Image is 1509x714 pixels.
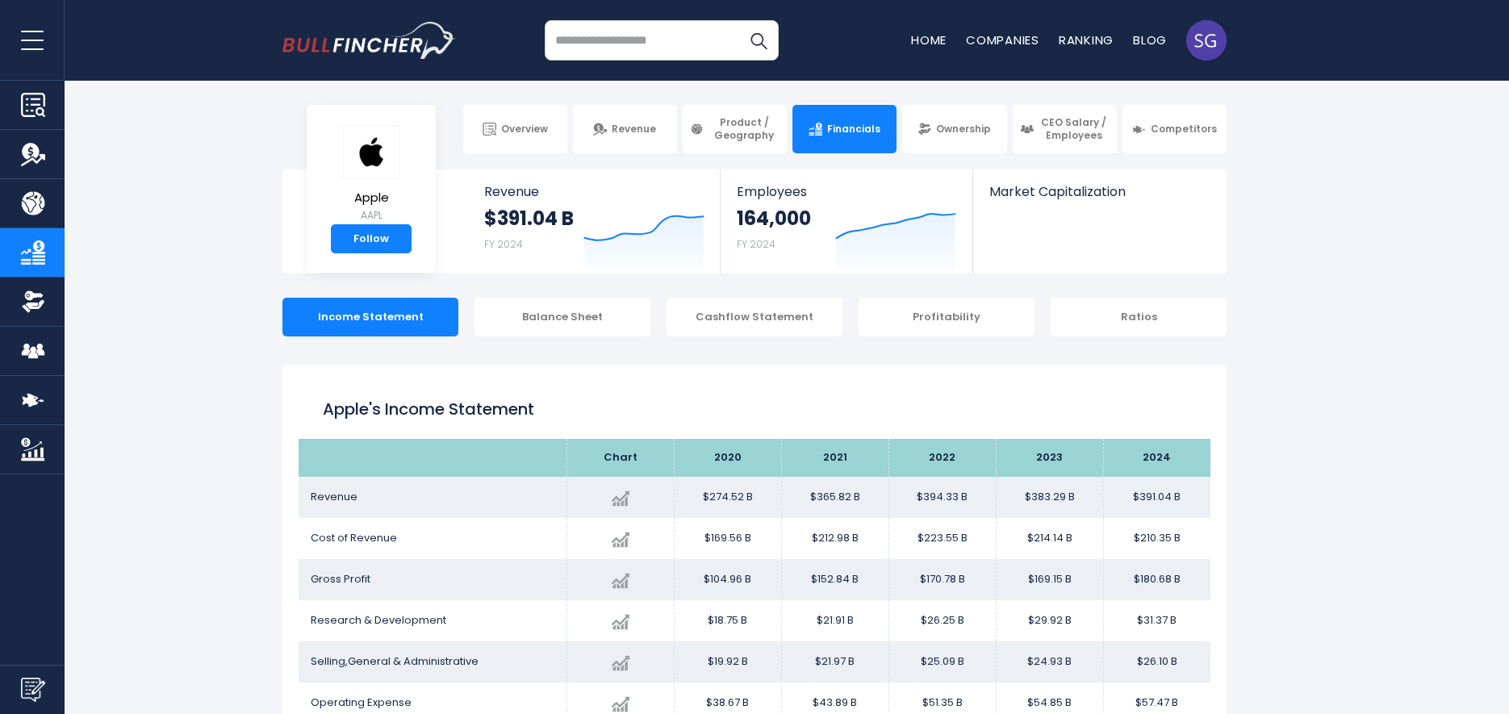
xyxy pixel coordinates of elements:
[827,123,880,136] span: Financials
[501,123,548,136] span: Overview
[1103,439,1210,477] th: 2024
[996,559,1103,600] td: $169.15 B
[888,600,996,641] td: $26.25 B
[21,290,45,314] img: Ownership
[888,559,996,600] td: $170.78 B
[674,600,781,641] td: $18.75 B
[888,641,996,683] td: $25.09 B
[674,559,781,600] td: $104.96 B
[1151,123,1217,136] span: Competitors
[996,477,1103,518] td: $383.29 B
[966,31,1039,48] a: Companies
[463,105,567,153] a: Overview
[612,123,656,136] span: Revenue
[781,600,888,641] td: $21.91 B
[566,439,674,477] th: Chart
[311,653,479,669] span: Selling,General & Administrative
[1122,105,1227,153] a: Competitors
[331,224,412,253] a: Follow
[911,31,947,48] a: Home
[738,20,779,61] button: Search
[902,105,1006,153] a: Ownership
[674,641,781,683] td: $19.92 B
[989,184,1209,199] span: Market Capitalization
[667,298,842,336] div: Cashflow Statement
[888,439,996,477] th: 2022
[1103,600,1210,641] td: $31.37 B
[311,612,446,628] span: Research & Development
[311,571,370,587] span: Gross Profit
[737,237,775,251] small: FY 2024
[996,518,1103,559] td: $214.14 B
[996,439,1103,477] th: 2023
[936,123,991,136] span: Ownership
[1133,31,1167,48] a: Blog
[1103,477,1210,518] td: $391.04 B
[484,237,523,251] small: FY 2024
[323,397,1186,421] h1: Apple's Income Statement
[888,477,996,518] td: $394.33 B
[468,169,721,273] a: Revenue $391.04 B FY 2024
[1103,641,1210,683] td: $26.10 B
[792,105,897,153] a: Financials
[484,206,574,231] strong: $391.04 B
[973,169,1225,227] a: Market Capitalization
[859,298,1035,336] div: Profitability
[1051,298,1227,336] div: Ratios
[709,116,780,141] span: Product / Geography
[737,184,955,199] span: Employees
[343,208,399,223] small: AAPL
[342,124,400,225] a: Apple AAPL
[311,489,357,504] span: Revenue
[781,477,888,518] td: $365.82 B
[888,518,996,559] td: $223.55 B
[781,559,888,600] td: $152.84 B
[721,169,972,273] a: Employees 164,000 FY 2024
[781,518,888,559] td: $212.98 B
[311,530,397,545] span: Cost of Revenue
[1059,31,1114,48] a: Ranking
[343,191,399,205] span: Apple
[573,105,677,153] a: Revenue
[282,298,458,336] div: Income Statement
[1039,116,1110,141] span: CEO Salary / Employees
[683,105,787,153] a: Product / Geography
[474,298,650,336] div: Balance Sheet
[781,439,888,477] th: 2021
[996,600,1103,641] td: $29.92 B
[1103,559,1210,600] td: $180.68 B
[484,184,704,199] span: Revenue
[674,477,781,518] td: $274.52 B
[996,641,1103,683] td: $24.93 B
[282,22,456,59] img: bullfincher logo
[674,439,781,477] th: 2020
[1103,518,1210,559] td: $210.35 B
[282,22,456,59] a: Go to homepage
[781,641,888,683] td: $21.97 B
[737,206,811,231] strong: 164,000
[311,695,412,710] span: Operating Expense
[1013,105,1117,153] a: CEO Salary / Employees
[674,518,781,559] td: $169.56 B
